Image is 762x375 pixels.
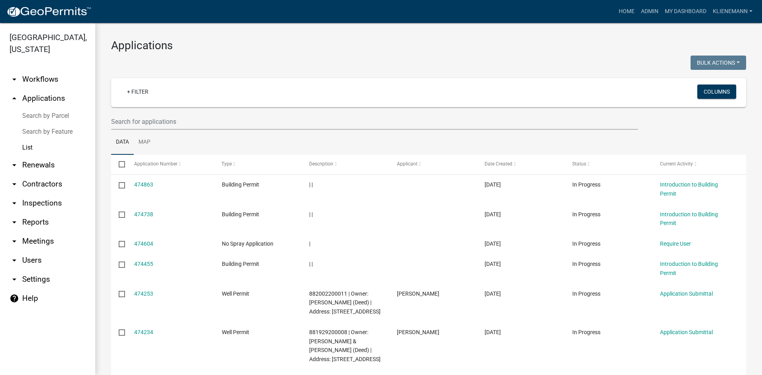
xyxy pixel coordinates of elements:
[697,85,736,99] button: Columns
[10,275,19,284] i: arrow_drop_down
[485,290,501,297] span: 09/05/2025
[10,256,19,265] i: arrow_drop_down
[660,261,718,276] a: Introduction to Building Permit
[134,240,153,247] a: 474604
[111,39,746,52] h3: Applications
[572,181,600,188] span: In Progress
[572,329,600,335] span: In Progress
[222,240,273,247] span: No Spray Application
[214,155,302,174] datatable-header-cell: Type
[660,211,718,227] a: Introduction to Building Permit
[572,211,600,217] span: In Progress
[572,161,586,167] span: Status
[652,155,740,174] datatable-header-cell: Current Activity
[222,329,249,335] span: Well Permit
[660,161,693,167] span: Current Activity
[10,179,19,189] i: arrow_drop_down
[572,290,600,297] span: In Progress
[121,85,155,99] a: + Filter
[10,198,19,208] i: arrow_drop_down
[397,290,439,297] span: Kendall Lienemann
[134,161,177,167] span: Application Number
[134,290,153,297] a: 474253
[10,94,19,103] i: arrow_drop_up
[710,4,756,19] a: klienemann
[309,261,313,267] span: | |
[126,155,214,174] datatable-header-cell: Application Number
[662,4,710,19] a: My Dashboard
[10,160,19,170] i: arrow_drop_down
[302,155,389,174] datatable-header-cell: Description
[309,329,381,362] span: 881929200008 | Owner: Vaughn, Anthony A. & Karisa (Deed) | Address: 20519 UU AVE
[397,329,439,335] span: Kendall Lienemann
[485,161,512,167] span: Date Created
[309,290,381,315] span: 882002200011 | Owner: Groninga, Brian (Deed) | Address: 28534 160TH ST
[222,290,249,297] span: Well Permit
[222,161,232,167] span: Type
[134,261,153,267] a: 474455
[134,130,155,155] a: Map
[134,181,153,188] a: 474863
[638,4,662,19] a: Admin
[397,161,418,167] span: Applicant
[10,217,19,227] i: arrow_drop_down
[660,329,713,335] a: Application Submittal
[660,290,713,297] a: Application Submittal
[616,4,638,19] a: Home
[222,211,259,217] span: Building Permit
[565,155,652,174] datatable-header-cell: Status
[485,261,501,267] span: 09/05/2025
[134,211,153,217] a: 474738
[111,130,134,155] a: Data
[309,240,310,247] span: |
[572,261,600,267] span: In Progress
[111,113,638,130] input: Search for applications
[10,75,19,84] i: arrow_drop_down
[485,329,501,335] span: 09/05/2025
[389,155,477,174] datatable-header-cell: Applicant
[691,56,746,70] button: Bulk Actions
[309,211,313,217] span: | |
[222,181,259,188] span: Building Permit
[222,261,259,267] span: Building Permit
[572,240,600,247] span: In Progress
[485,240,501,247] span: 09/06/2025
[134,329,153,335] a: 474234
[660,240,691,247] a: Require User
[485,211,501,217] span: 09/07/2025
[111,155,126,174] datatable-header-cell: Select
[10,237,19,246] i: arrow_drop_down
[309,181,313,188] span: | |
[10,294,19,303] i: help
[477,155,565,174] datatable-header-cell: Date Created
[309,161,333,167] span: Description
[660,181,718,197] a: Introduction to Building Permit
[485,181,501,188] span: 09/07/2025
